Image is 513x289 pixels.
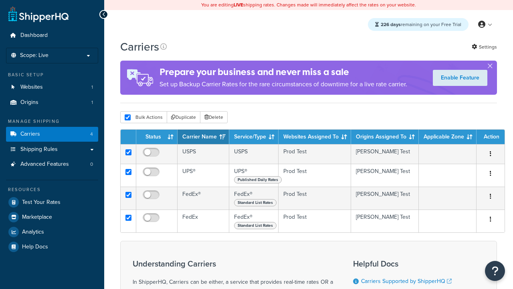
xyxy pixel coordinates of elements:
[6,186,98,193] div: Resources
[368,18,469,31] div: remaining on your Free Trial
[6,225,98,239] a: Analytics
[178,144,229,164] td: USPS
[178,130,229,144] th: Carrier Name: activate to sort column ascending
[91,84,93,91] span: 1
[351,130,419,144] th: Origins Assigned To: activate to sort column ascending
[20,99,38,106] span: Origins
[6,28,98,43] a: Dashboard
[351,144,419,164] td: [PERSON_NAME] Test
[6,80,98,95] a: Websites 1
[229,144,279,164] td: USPS
[22,229,44,236] span: Analytics
[361,277,452,285] a: Carriers Supported by ShipperHQ
[91,99,93,106] span: 1
[90,131,93,138] span: 4
[6,195,98,210] a: Test Your Rates
[234,1,243,8] b: LIVE
[178,187,229,210] td: FedEx®
[229,164,279,187] td: UPS®
[178,164,229,187] td: UPS®
[22,244,48,250] span: Help Docs
[20,32,48,39] span: Dashboard
[419,130,477,144] th: Applicable Zone: activate to sort column ascending
[6,157,98,172] a: Advanced Features 0
[381,21,401,28] strong: 226 days
[120,61,160,95] img: ad-rules-rateshop-fe6ec290ccb7230408bd80ed9643f0289d75e0ffd9eb532fc0e269fcd187b520.png
[22,199,61,206] span: Test Your Rates
[279,187,351,210] td: Prod Test
[234,199,277,206] span: Standard List Rates
[229,130,279,144] th: Service/Type: activate to sort column ascending
[433,70,487,86] a: Enable Feature
[353,259,458,268] h3: Helpful Docs
[6,118,98,125] div: Manage Shipping
[6,210,98,224] a: Marketplace
[20,161,69,168] span: Advanced Features
[6,80,98,95] li: Websites
[351,210,419,232] td: [PERSON_NAME] Test
[133,259,333,268] h3: Understanding Carriers
[279,130,351,144] th: Websites Assigned To: activate to sort column ascending
[20,146,58,153] span: Shipping Rules
[279,144,351,164] td: Prod Test
[120,39,159,55] h1: Carriers
[6,142,98,157] a: Shipping Rules
[279,164,351,187] td: Prod Test
[8,6,69,22] a: ShipperHQ Home
[229,210,279,232] td: FedEx®
[167,111,200,123] button: Duplicate
[6,95,98,110] a: Origins 1
[351,187,419,210] td: [PERSON_NAME] Test
[6,240,98,254] a: Help Docs
[20,52,48,59] span: Scope: Live
[22,214,52,221] span: Marketplace
[229,187,279,210] td: FedEx®
[20,131,40,138] span: Carriers
[6,95,98,110] li: Origins
[178,210,229,232] td: FedEx
[6,127,98,142] li: Carriers
[472,41,497,53] a: Settings
[485,261,505,281] button: Open Resource Center
[136,130,178,144] th: Status: activate to sort column ascending
[234,222,277,229] span: Standard List Rates
[120,111,167,123] button: Bulk Actions
[477,130,505,144] th: Action
[351,164,419,187] td: [PERSON_NAME] Test
[6,157,98,172] li: Advanced Features
[20,84,43,91] span: Websites
[6,127,98,142] a: Carriers 4
[160,79,407,90] p: Set up Backup Carrier Rates for the rare circumstances of downtime for a live rate carrier.
[90,161,93,168] span: 0
[200,111,228,123] button: Delete
[6,71,98,78] div: Basic Setup
[160,65,407,79] h4: Prepare your business and never miss a sale
[234,176,282,183] span: Published Daily Rates
[279,210,351,232] td: Prod Test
